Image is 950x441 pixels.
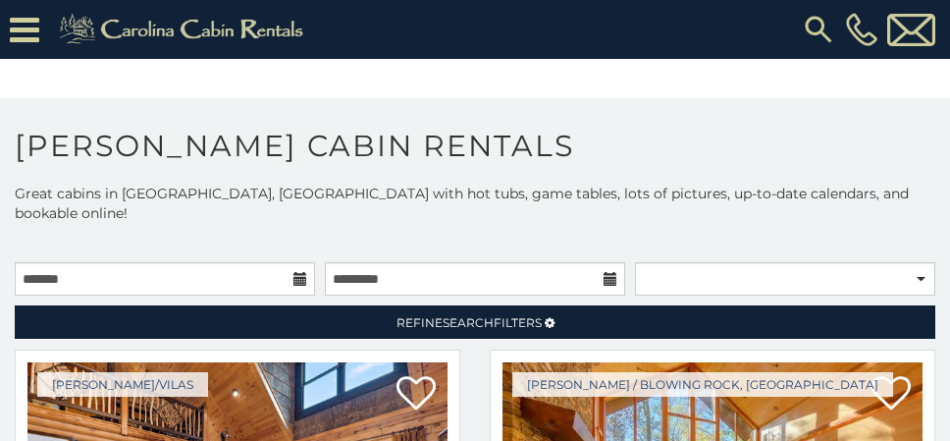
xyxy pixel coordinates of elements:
[801,12,836,47] img: search-regular.svg
[396,374,436,415] a: Add to favorites
[841,13,882,46] a: [PHONE_NUMBER]
[37,372,208,397] a: [PERSON_NAME]/Vilas
[396,315,542,330] span: Refine Filters
[512,372,893,397] a: [PERSON_NAME] / Blowing Rock, [GEOGRAPHIC_DATA]
[49,10,320,49] img: Khaki-logo.png
[443,315,494,330] span: Search
[15,305,935,339] a: RefineSearchFilters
